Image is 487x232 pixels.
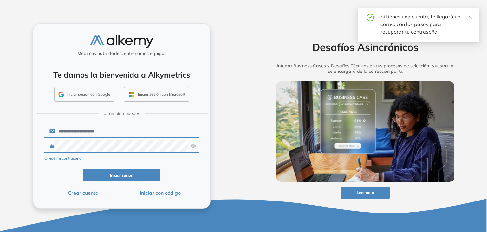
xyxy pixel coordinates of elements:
[90,35,153,48] img: logo-alkemy
[266,63,464,74] h5: Integra Business Cases y Desafíos Técnicos en tus procesos de selección. Nuestra IA se encargará ...
[190,140,197,152] img: asd
[58,92,64,97] img: GMAIL_ICON
[367,13,374,21] span: check-circle
[128,91,135,98] img: OUTLOOK_ICON
[104,110,140,117] span: o también puedes
[341,187,390,199] button: Leer nota
[42,70,202,79] h4: Te damos la bienvenida a Alkymetrics
[83,169,160,181] button: Iniciar sesión
[266,41,464,53] h2: Desafíos Asincrónicos
[124,87,189,102] button: Iniciar sesión con Microsoft
[122,189,199,197] button: Iniciar con código
[54,87,114,102] button: Iniciar sesión con Google
[276,81,454,182] img: img-more-info
[380,13,472,36] div: Si tienes una cuenta, te llegará un correo con los pasos para recuperar tu contraseña.
[44,189,122,197] button: Crear cuenta
[468,15,472,19] span: close
[36,51,208,56] h5: Medimos habilidades, entrenamos equipos
[44,155,81,161] button: Olvidé mi contraseña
